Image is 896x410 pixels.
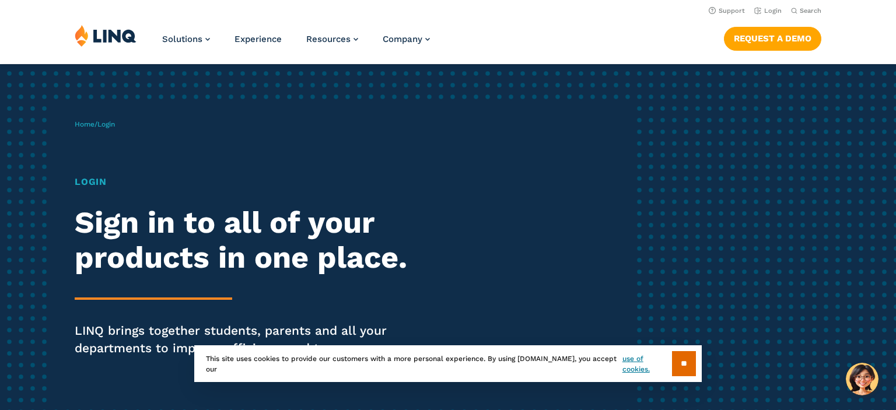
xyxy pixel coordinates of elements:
[75,175,420,189] h1: Login
[383,34,422,44] span: Company
[724,24,821,50] nav: Button Navigation
[75,120,94,128] a: Home
[306,34,358,44] a: Resources
[235,34,282,44] a: Experience
[75,322,420,357] p: LINQ brings together students, parents and all your departments to improve efficiency and transpa...
[791,6,821,15] button: Open Search Bar
[709,7,745,15] a: Support
[724,27,821,50] a: Request a Demo
[75,205,420,275] h2: Sign in to all of your products in one place.
[800,7,821,15] span: Search
[194,345,702,382] div: This site uses cookies to provide our customers with a more personal experience. By using [DOMAIN...
[383,34,430,44] a: Company
[75,120,115,128] span: /
[306,34,351,44] span: Resources
[162,34,202,44] span: Solutions
[162,24,430,63] nav: Primary Navigation
[97,120,115,128] span: Login
[75,24,136,47] img: LINQ | K‑12 Software
[622,353,672,374] a: use of cookies.
[162,34,210,44] a: Solutions
[846,363,878,395] button: Hello, have a question? Let’s chat.
[754,7,782,15] a: Login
